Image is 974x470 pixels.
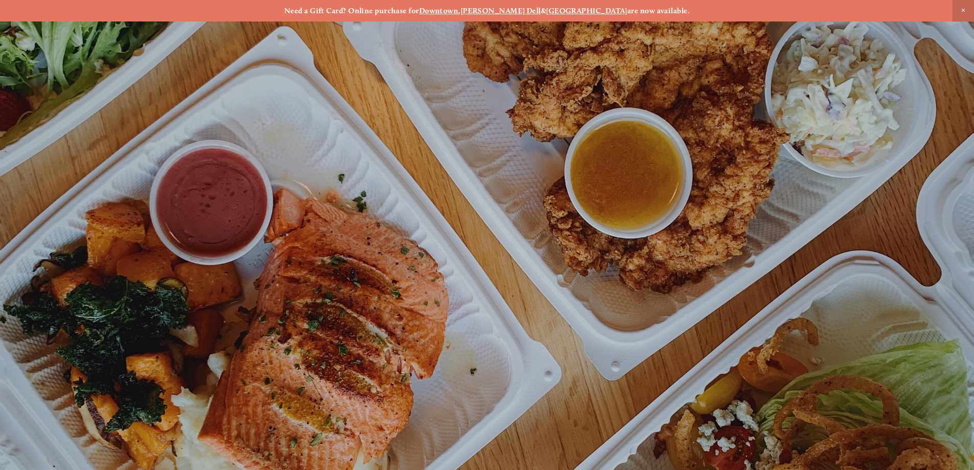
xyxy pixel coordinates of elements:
[541,6,546,15] strong: &
[419,6,459,15] a: Downtown
[627,6,690,15] strong: are now available.
[458,6,460,15] strong: ,
[461,6,541,15] a: [PERSON_NAME] Dell
[284,6,419,15] strong: Need a Gift Card? Online purchase for
[546,6,627,15] a: [GEOGRAPHIC_DATA]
